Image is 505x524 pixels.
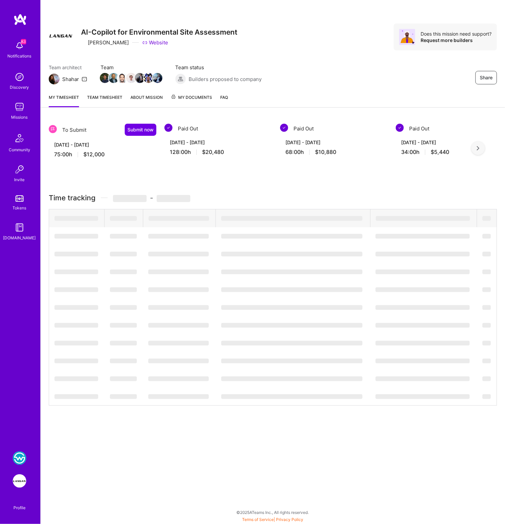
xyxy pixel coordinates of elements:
[482,287,491,292] span: ‌
[221,341,362,346] span: ‌
[54,270,98,274] span: ‌
[49,124,156,136] div: To Submit
[49,94,79,107] a: My timesheet
[110,252,137,256] span: ‌
[376,323,470,328] span: ‌
[11,474,28,488] a: Langan: AI-Copilot for Environmental Site Assessment
[221,305,362,310] span: ‌
[110,234,137,239] span: ‌
[8,52,32,59] div: Notifications
[157,195,190,202] span: ‌
[482,305,491,310] span: ‌
[11,130,28,146] img: Community
[113,194,190,202] span: -
[285,149,382,156] div: 68:00 h
[54,151,151,158] div: 75:00 h
[280,124,288,132] img: Paid Out
[14,176,25,183] div: Invite
[87,94,122,107] a: Team timesheet
[242,517,274,522] a: Terms of Service
[376,341,470,346] span: ‌
[148,359,209,363] span: ‌
[148,234,209,239] span: ‌
[54,216,98,221] span: ‌
[13,163,26,176] img: Invite
[221,359,362,363] span: ‌
[376,394,470,399] span: ‌
[482,270,491,274] span: ‌
[148,394,209,399] span: ‌
[100,73,110,83] img: Team Member Avatar
[144,73,154,83] img: Team Member Avatar
[221,376,362,381] span: ‌
[482,359,491,363] span: ‌
[49,125,57,133] img: To Submit
[148,323,209,328] span: ‌
[130,94,163,107] a: About Mission
[54,234,98,239] span: ‌
[149,216,209,221] span: ‌
[54,252,98,256] span: ‌
[221,252,362,256] span: ‌
[220,94,228,107] a: FAQ
[110,394,137,399] span: ‌
[164,124,272,133] div: Paid Out
[13,451,26,465] img: WSC Sports: Real-Time Multilingual Captions
[83,151,105,158] span: $12,000
[285,139,382,146] div: [DATE] - [DATE]
[142,39,168,46] a: Website
[152,73,162,83] img: Team Member Avatar
[242,517,303,522] span: |
[11,114,28,121] div: Missions
[480,74,493,81] span: Share
[482,376,491,381] span: ‌
[482,341,491,346] span: ‌
[376,305,470,310] span: ‌
[376,287,470,292] span: ‌
[13,474,26,488] img: Langan: AI-Copilot for Environmental Site Assessment
[54,341,98,346] span: ‌
[127,72,135,84] a: Team Member Avatar
[401,149,498,156] div: 34:00 h
[110,305,137,310] span: ‌
[135,72,144,84] a: Team Member Avatar
[221,234,362,239] span: ‌
[401,139,498,146] div: [DATE] - [DATE]
[315,149,336,156] span: $10,880
[376,359,470,363] span: ‌
[13,221,26,234] img: guide book
[482,216,491,221] span: ‌
[9,146,30,153] div: Community
[170,139,267,146] div: [DATE] - [DATE]
[482,394,491,399] span: ‌
[3,234,36,241] div: [DOMAIN_NAME]
[110,376,137,381] span: ‌
[110,359,137,363] span: ‌
[54,359,98,363] span: ‌
[49,74,60,84] img: Team Architect
[13,100,26,114] img: teamwork
[148,287,209,292] span: ‌
[54,376,98,381] span: ‌
[54,305,98,310] span: ‌
[376,216,470,221] span: ‌
[171,94,212,107] a: My Documents
[110,287,137,292] span: ‌
[117,73,127,83] img: Team Member Avatar
[81,39,129,46] div: [PERSON_NAME]
[110,341,137,346] span: ‌
[101,72,109,84] a: Team Member Avatar
[376,234,470,239] span: ‌
[110,270,137,274] span: ‌
[109,72,118,84] a: Team Member Avatar
[221,216,362,221] span: ‌
[431,149,449,156] span: $5,440
[54,287,98,292] span: ‌
[171,94,212,101] span: My Documents
[135,73,145,83] img: Team Member Avatar
[49,24,73,48] img: Company Logo
[110,216,137,221] span: ‌
[82,76,87,82] i: icon Mail
[54,141,151,148] div: [DATE] - [DATE]
[376,376,470,381] span: ‌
